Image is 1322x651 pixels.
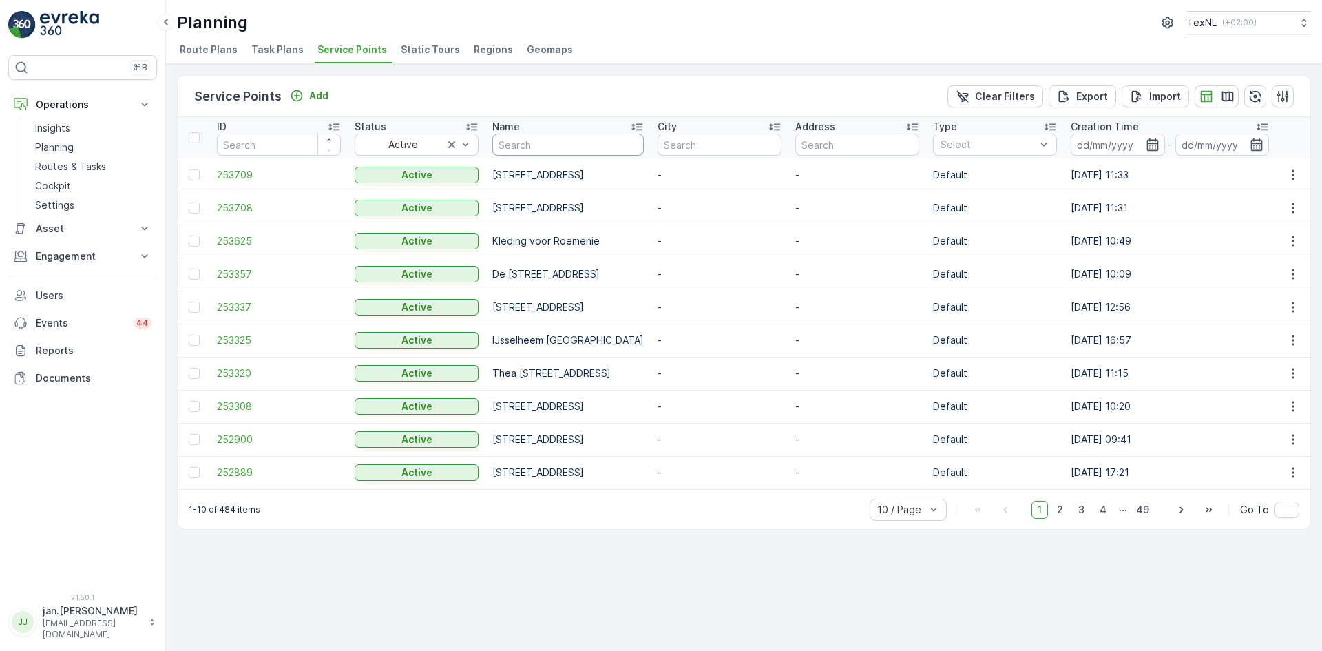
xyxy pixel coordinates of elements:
a: 253709 [217,168,341,182]
p: - [658,168,781,182]
p: Planning [177,12,248,34]
span: 4 [1093,501,1113,519]
p: Reports [36,344,151,358]
p: Select [941,138,1036,152]
p: Engagement [36,249,129,263]
div: JJ [12,611,34,633]
p: [STREET_ADDRESS] [492,433,644,446]
p: Default [933,366,1057,380]
p: - [658,400,781,413]
a: 252889 [217,466,341,479]
a: Routes & Tasks [30,157,157,176]
div: Toggle Row Selected [189,302,200,313]
a: Documents [8,364,157,392]
p: Default [933,466,1057,479]
input: dd/mm/yyyy [1071,134,1165,156]
p: [EMAIL_ADDRESS][DOMAIN_NAME] [43,618,142,640]
p: - [658,300,781,314]
p: Clear Filters [975,90,1035,103]
img: logo [8,11,36,39]
p: Default [933,234,1057,248]
span: Route Plans [180,43,238,56]
p: Import [1149,90,1181,103]
p: [STREET_ADDRESS] [492,400,644,413]
div: Toggle Row Selected [189,169,200,180]
p: Active [401,400,432,413]
div: Toggle Row Selected [189,236,200,247]
td: [DATE] 16:57 [1064,324,1276,357]
span: 253357 [217,267,341,281]
p: IJsselheem [GEOGRAPHIC_DATA] [492,333,644,347]
p: - [658,333,781,347]
p: Events [36,316,125,330]
p: - [795,366,919,380]
p: TexNL [1187,16,1217,30]
button: Engagement [8,242,157,270]
a: 253320 [217,366,341,380]
a: 252900 [217,433,341,446]
input: Search [217,134,341,156]
button: Active [355,398,479,415]
td: [DATE] 12:56 [1064,291,1276,324]
p: 44 [136,318,149,329]
p: [STREET_ADDRESS] [492,201,644,215]
p: Insights [35,121,70,135]
p: ( +02:00 ) [1222,17,1257,28]
button: Active [355,200,479,216]
p: Users [36,289,151,302]
button: Import [1122,85,1189,107]
button: Operations [8,91,157,118]
a: 253325 [217,333,341,347]
td: [DATE] 11:31 [1064,192,1276,225]
input: Search [795,134,919,156]
p: Status [355,120,386,134]
p: - [795,466,919,479]
button: Active [355,167,479,183]
button: Export [1049,85,1116,107]
button: Active [355,365,479,382]
a: 253625 [217,234,341,248]
p: Thea [STREET_ADDRESS] [492,366,644,380]
p: Default [933,433,1057,446]
span: Go To [1240,503,1269,517]
p: ID [217,120,227,134]
p: - [795,333,919,347]
button: Clear Filters [947,85,1043,107]
a: 253308 [217,400,341,413]
span: 253708 [217,201,341,215]
div: Toggle Row Selected [189,467,200,478]
button: Active [355,332,479,349]
p: ⌘B [134,62,147,73]
p: - [795,201,919,215]
div: Toggle Row Selected [189,434,200,445]
p: Active [401,466,432,479]
p: [STREET_ADDRESS] [492,300,644,314]
p: De [STREET_ADDRESS] [492,267,644,281]
p: - [795,267,919,281]
a: Planning [30,138,157,157]
a: Events44 [8,309,157,337]
p: - [658,433,781,446]
span: 2 [1051,501,1069,519]
span: v 1.50.1 [8,593,157,601]
p: [STREET_ADDRESS] [492,168,644,182]
a: 253337 [217,300,341,314]
p: Creation Time [1071,120,1139,134]
div: Toggle Row Selected [189,368,200,379]
span: 1 [1031,501,1048,519]
td: [DATE] 10:20 [1064,390,1276,423]
td: [DATE] 10:49 [1064,225,1276,258]
input: Search [658,134,781,156]
p: ... [1119,501,1127,519]
p: - [658,466,781,479]
p: Name [492,120,520,134]
button: Active [355,266,479,282]
p: - [658,366,781,380]
span: Service Points [317,43,387,56]
p: Address [795,120,835,134]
